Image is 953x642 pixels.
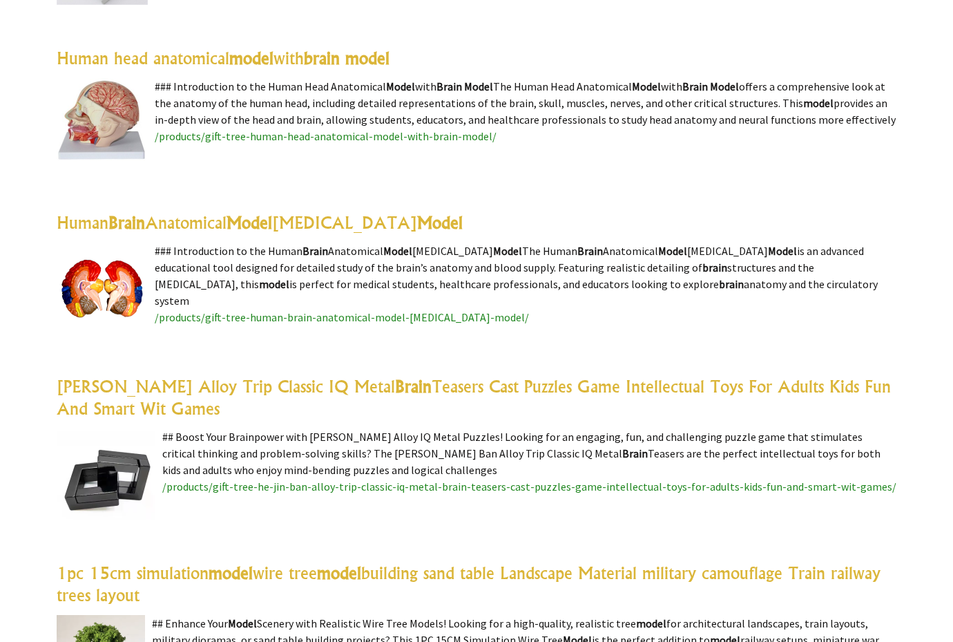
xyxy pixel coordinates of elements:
[228,616,257,630] highlight: Model
[682,79,739,93] highlight: Brain Model
[162,480,896,493] a: /products/gift-tree-he-jin-ban-alloy-trip-classic-iq-metal-brain-teasers-cast-puzzles-game-intell...
[493,244,522,258] highlight: Model
[436,79,493,93] highlight: Brain Model
[702,261,727,274] highlight: brain
[304,48,389,68] highlight: brain model
[803,96,834,110] highlight: model
[658,244,687,258] highlight: Model
[209,563,253,583] highlight: model
[302,244,328,258] highlight: Brain
[719,277,744,291] highlight: brain
[155,129,497,143] a: /products/gift-tree-human-head-anatomical-model-with-brain-model/
[57,428,155,520] img: He Jin Ban Alloy Trip Classic IQ Metal Brain Teasers Cast Puzzles Game Intellectual Toys For Adul...
[622,446,648,460] highlight: Brain
[57,376,891,419] a: [PERSON_NAME] Alloy Trip Classic IQ MetalBrainTeasers Cast Puzzles Game Intellectual Toys For Adu...
[395,376,432,397] highlight: Brain
[259,277,289,291] highlight: model
[57,48,389,68] a: Human head anatomicalmodelwithbrain model
[386,79,415,93] highlight: Model
[417,212,463,233] highlight: Model
[57,563,880,605] a: 1pc 15cm simulationmodelwire treemodelbuilding sand table Landscape Material military camouflage ...
[768,244,797,258] highlight: Model
[577,244,603,258] highlight: Brain
[57,212,463,233] a: HumanBrainAnatomicalModel[MEDICAL_DATA]Model
[108,212,145,233] highlight: Brain
[229,48,273,68] highlight: model
[317,563,361,583] highlight: model
[155,310,529,324] a: /products/gift-tree-human-brain-anatomical-model-[MEDICAL_DATA]-model/
[632,79,661,93] highlight: Model
[227,212,272,233] highlight: Model
[636,616,666,630] highlight: model
[57,243,148,334] img: Human Brain Anatomical Model Cerebral Artery Model
[383,244,412,258] highlight: Model
[57,78,148,169] img: Human head anatomical model with brain model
